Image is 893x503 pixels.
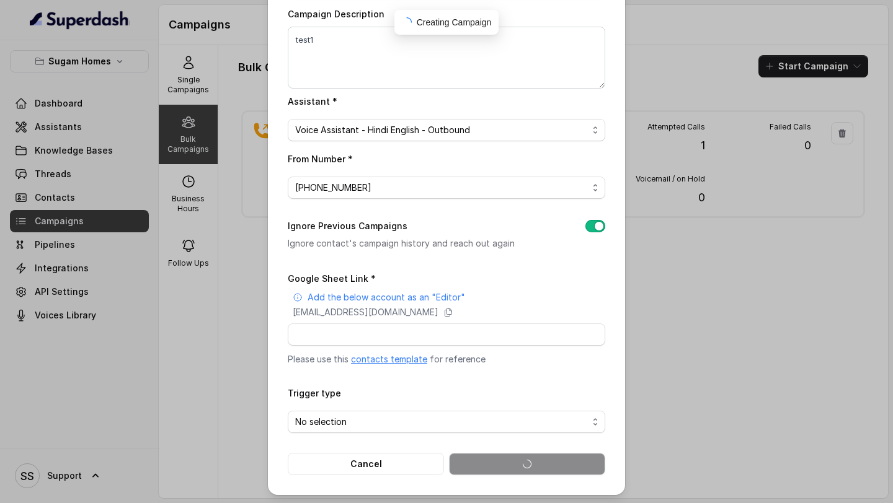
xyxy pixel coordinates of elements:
span: Creating Campaign [417,17,492,27]
label: From Number * [288,154,353,164]
span: Voice Assistant - Hindi English - Outbound [295,123,588,138]
button: No selection [288,411,605,433]
span: No selection [295,414,588,429]
label: Assistant * [288,96,337,107]
p: Ignore contact's campaign history and reach out again [288,236,566,251]
label: Google Sheet Link * [288,273,376,284]
span: loading [402,17,412,27]
label: Ignore Previous Campaigns [288,219,407,234]
button: Cancel [288,453,444,475]
label: Trigger type [288,388,341,398]
span: [PHONE_NUMBER] [295,180,588,195]
label: Campaign Description [288,9,384,19]
a: contacts template [351,354,427,364]
button: Voice Assistant - Hindi English - Outbound [288,119,605,141]
p: [EMAIL_ADDRESS][DOMAIN_NAME] [293,306,438,318]
p: Add the below account as an "Editor" [308,291,465,304]
button: [PHONE_NUMBER] [288,177,605,199]
p: Please use this for reference [288,353,605,365]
